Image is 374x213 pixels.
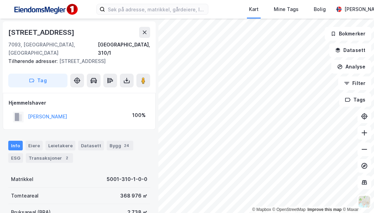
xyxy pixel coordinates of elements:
[331,60,371,74] button: Analyse
[325,27,371,41] button: Bokmerker
[339,93,371,107] button: Tags
[8,153,23,163] div: ESG
[8,74,67,87] button: Tag
[8,57,145,65] div: [STREET_ADDRESS]
[123,142,131,149] div: 24
[329,43,371,57] button: Datasett
[8,141,23,150] div: Info
[249,5,259,13] div: Kart
[8,58,59,64] span: Tilhørende adresser:
[252,207,271,212] a: Mapbox
[107,141,133,150] div: Bygg
[11,175,33,183] div: Matrikkel
[340,180,374,213] div: Kontrollprogram for chat
[132,111,146,119] div: 100%
[120,192,147,200] div: 368 976 ㎡
[63,155,70,161] div: 2
[107,175,147,183] div: 5001-310-1-0-0
[78,141,104,150] div: Datasett
[98,41,150,57] div: [GEOGRAPHIC_DATA], 310/1
[314,5,326,13] div: Bolig
[8,41,98,57] div: 7093, [GEOGRAPHIC_DATA], [GEOGRAPHIC_DATA]
[9,99,150,107] div: Hjemmelshaver
[308,207,342,212] a: Improve this map
[26,153,73,163] div: Transaksjoner
[25,141,43,150] div: Eiere
[272,207,306,212] a: OpenStreetMap
[45,141,75,150] div: Leietakere
[338,76,371,90] button: Filter
[340,180,374,213] iframe: Chat Widget
[11,192,39,200] div: Tomteareal
[105,4,208,14] input: Søk på adresse, matrikkel, gårdeiere, leietakere eller personer
[11,2,80,17] img: F4PB6Px+NJ5v8B7XTbfpPpyloAAAAASUVORK5CYII=
[274,5,299,13] div: Mine Tags
[8,27,76,38] div: [STREET_ADDRESS]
